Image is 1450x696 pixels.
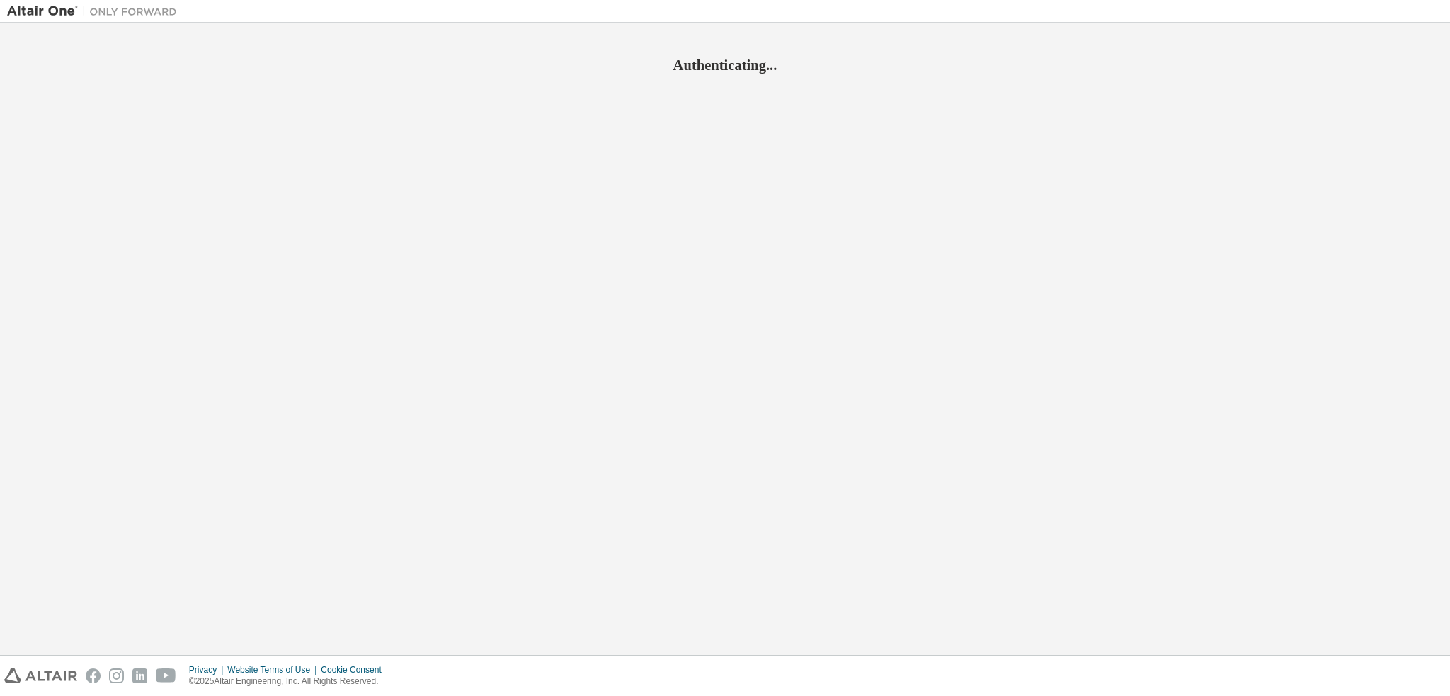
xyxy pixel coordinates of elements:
[7,4,184,18] img: Altair One
[189,664,227,675] div: Privacy
[321,664,389,675] div: Cookie Consent
[227,664,321,675] div: Website Terms of Use
[189,675,390,688] p: © 2025 Altair Engineering, Inc. All Rights Reserved.
[109,668,124,683] img: instagram.svg
[132,668,147,683] img: linkedin.svg
[156,668,176,683] img: youtube.svg
[7,56,1443,74] h2: Authenticating...
[86,668,101,683] img: facebook.svg
[4,668,77,683] img: altair_logo.svg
